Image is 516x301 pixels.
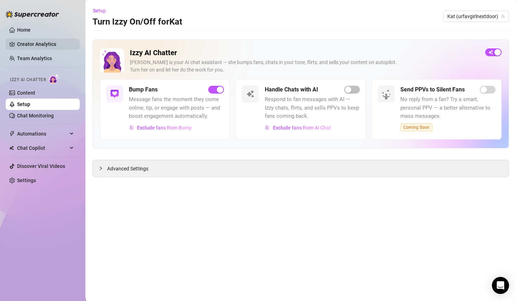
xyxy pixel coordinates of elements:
[93,16,182,28] h3: Turn Izzy On/Off for Kat
[17,38,74,50] a: Creator Analytics
[9,146,14,150] img: Chat Copilot
[129,95,224,121] span: Message fans the moment they come online, tip, or engage with posts — and boost engagement automa...
[9,131,15,137] span: thunderbolt
[501,14,505,19] span: team
[137,125,192,131] span: Exclude fans from Bump
[17,178,36,183] a: Settings
[381,89,393,101] img: silent-fans-ppv-o-N6Mmdf.svg
[107,165,148,173] span: Advanced Settings
[273,125,331,131] span: Exclude fans from AI Chat
[17,90,35,96] a: Content
[110,90,119,98] img: svg%3e
[10,76,46,83] span: Izzy AI Chatter
[17,142,68,154] span: Chat Copilot
[100,48,124,73] img: Izzy AI Chatter
[492,277,509,294] div: Open Intercom Messenger
[265,125,270,130] img: svg%3e
[400,85,465,94] h5: Send PPVs to Silent Fans
[17,27,31,33] a: Home
[130,48,479,57] h2: Izzy AI Chatter
[99,164,107,172] div: collapsed
[130,59,479,74] div: [PERSON_NAME] is your AI chat assistant — she bumps fans, chats in your tone, flirts, and sells y...
[264,85,318,94] h5: Handle Chats with AI
[246,90,254,98] img: svg%3e
[17,56,52,61] a: Team Analytics
[400,123,432,131] span: Coming Soon
[17,101,30,107] a: Setup
[264,95,359,121] span: Respond to fan messages with AI — Izzy chats, flirts, and sells PPVs to keep fans coming back.
[17,163,65,169] a: Discover Viral Videos
[129,122,192,133] button: Exclude fans from Bump
[99,166,103,170] span: collapsed
[17,113,54,118] a: Chat Monitoring
[93,5,112,16] button: Setup
[400,95,495,121] span: No reply from a fan? Try a smart, personal PPV — a better alternative to mass messages.
[129,85,158,94] h5: Bump Fans
[447,11,505,22] span: Kat (urfavgirlnextdoor)
[93,8,106,14] span: Setup
[49,74,60,84] img: AI Chatter
[129,125,134,130] img: svg%3e
[6,11,59,18] img: logo-BBDzfeDw.svg
[264,122,331,133] button: Exclude fans from AI Chat
[17,128,68,139] span: Automations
